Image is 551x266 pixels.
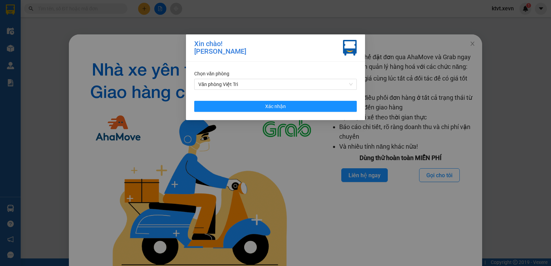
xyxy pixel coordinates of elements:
div: Xin chào! [PERSON_NAME] [194,40,246,56]
span: Văn phòng Việt Trì [198,79,353,89]
button: Xác nhận [194,101,357,112]
img: vxr-icon [343,40,357,56]
span: Xác nhận [265,103,286,110]
div: Chọn văn phòng [194,70,357,77]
